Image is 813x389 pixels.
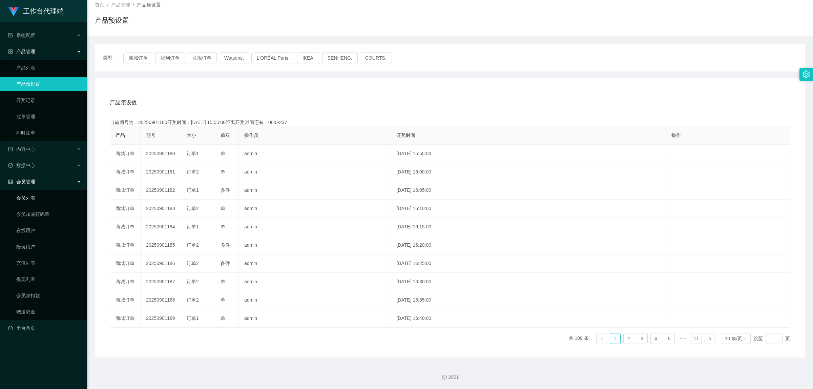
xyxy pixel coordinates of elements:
li: 下一页 [705,333,715,344]
a: 3 [637,333,647,344]
a: 4 [651,333,661,344]
td: [DATE] 16:30:00 [391,273,666,291]
td: 商城订单 [110,273,141,291]
a: 会员加扣款 [16,289,81,302]
span: 单 [221,151,225,156]
a: 工作台代理端 [8,8,64,14]
td: [DATE] 16:35:00 [391,291,666,309]
td: 商城订单 [110,181,141,200]
i: 图标: profile [8,147,13,151]
span: 系统配置 [8,33,35,38]
td: 20250901185 [141,236,181,254]
td: 商城订单 [110,236,141,254]
a: 充值列表 [16,256,81,270]
td: 20250901187 [141,273,181,291]
div: 跳至 页 [753,333,790,344]
img: logo.9652507e.png [8,7,19,16]
span: 产品 [116,132,125,138]
td: [DATE] 16:00:00 [391,163,666,181]
span: / [133,2,134,7]
a: 在线用户 [16,224,81,237]
a: 图标: dashboard平台首页 [8,321,81,335]
i: 图标: left [600,337,604,341]
span: 单双 [221,132,230,138]
a: 会员列表 [16,191,81,205]
span: ••• [677,333,688,344]
span: 订单2 [187,242,199,248]
span: 订单2 [187,261,199,266]
span: / [107,2,108,7]
td: [DATE] 16:20:00 [391,236,666,254]
td: 商城订单 [110,163,141,181]
span: 产品管理 [8,49,35,54]
h1: 工作台代理端 [23,0,64,22]
span: 单 [221,169,225,175]
td: [DATE] 16:10:00 [391,200,666,218]
li: 4 [650,333,661,344]
div: 当前期号为：20250901180开奖时间：[DATE] 15:55:00距离开奖时间还有：00:0-237 [110,119,790,126]
button: 兑现订单 [187,53,217,63]
span: 订单1 [187,187,199,193]
a: 1 [610,333,620,344]
td: admin [239,218,391,236]
a: 2 [624,333,634,344]
span: 大小 [187,132,196,138]
td: 20250901188 [141,291,181,309]
li: 3 [637,333,648,344]
td: 商城订单 [110,291,141,309]
a: 陪玩用户 [16,240,81,253]
span: 单 [221,224,225,229]
span: 操作员 [244,132,258,138]
button: SENHENG. [322,53,358,63]
span: 订单2 [187,169,199,175]
span: 订单2 [187,279,199,284]
i: 图标: table [8,179,13,184]
span: 内容中心 [8,146,35,152]
li: 向后 5 页 [677,333,688,344]
i: 图标: appstore-o [8,49,13,54]
span: 订单1 [187,151,199,156]
td: admin [239,273,391,291]
td: 20250901184 [141,218,181,236]
span: 产品预设值 [110,99,137,107]
li: 2 [623,333,634,344]
a: 会员加减打码量 [16,207,81,221]
td: admin [239,163,391,181]
td: [DATE] 16:25:00 [391,254,666,273]
td: 商城订单 [110,145,141,163]
span: 开奖时间 [396,132,415,138]
span: 订单2 [187,206,199,211]
td: [DATE] 16:05:00 [391,181,666,200]
span: 类型： [103,53,123,63]
button: L'ORÉAL Paris. [251,53,295,63]
td: 商城订单 [110,309,141,328]
span: 会员管理 [8,179,35,184]
button: IKEA. [297,53,320,63]
a: 注单管理 [16,110,81,123]
a: 5 [664,333,674,344]
span: 订单1 [187,224,199,229]
td: admin [239,236,391,254]
span: 产品预设置 [137,2,161,7]
span: 数据中心 [8,163,35,168]
td: 商城订单 [110,218,141,236]
i: 图标: right [708,337,712,341]
h1: 产品预设置 [95,15,129,25]
div: 10 条/页 [725,333,742,344]
button: Watsons. [219,53,249,63]
span: 多件 [221,242,230,248]
span: 订单1 [187,315,199,321]
td: 商城订单 [110,254,141,273]
td: admin [239,291,391,309]
span: 首页 [95,2,104,7]
a: 11 [691,333,702,344]
td: [DATE] 16:40:00 [391,309,666,328]
span: 多件 [221,187,230,193]
li: 1 [610,333,621,344]
i: 图标: form [8,33,13,38]
i: 图标: setting [802,70,810,78]
td: 20250901186 [141,254,181,273]
a: 赠送彩金 [16,305,81,319]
